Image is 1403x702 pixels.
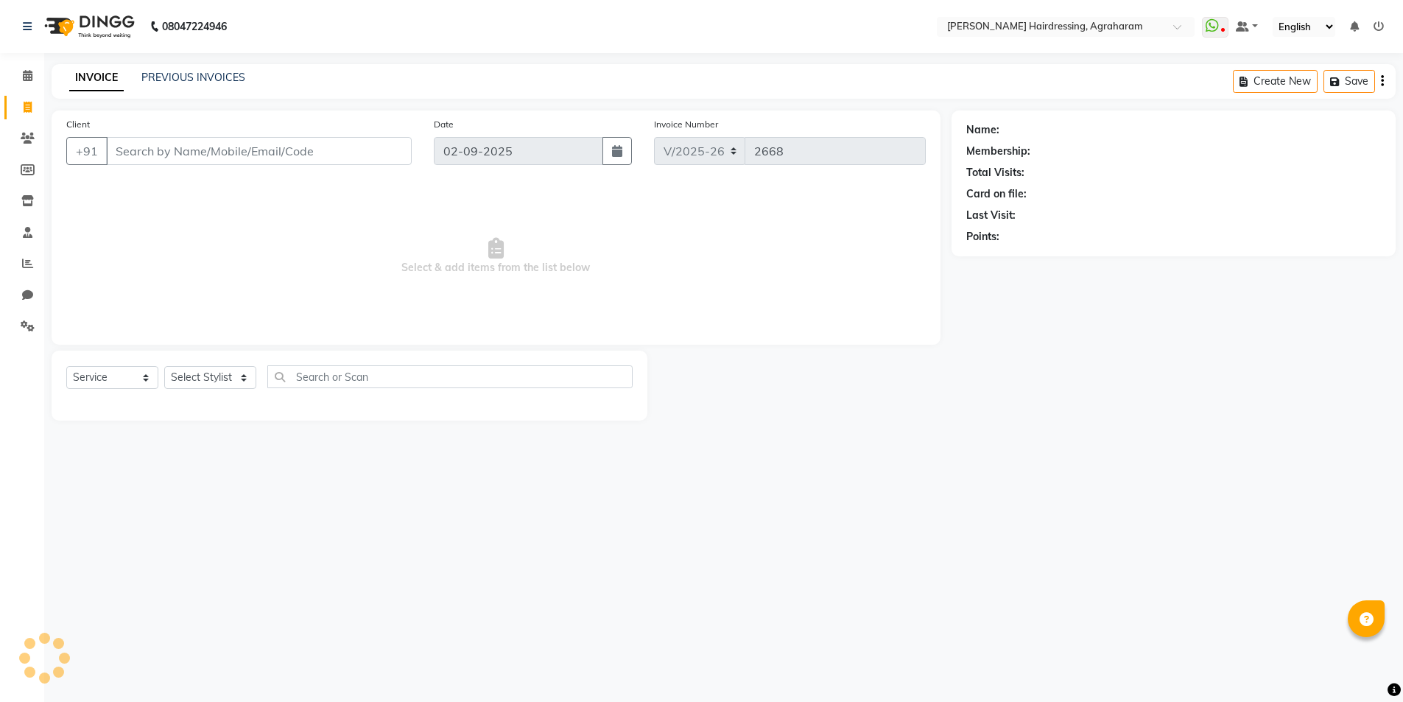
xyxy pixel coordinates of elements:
[66,118,90,131] label: Client
[434,118,454,131] label: Date
[654,118,718,131] label: Invoice Number
[966,208,1016,223] div: Last Visit:
[1233,70,1318,93] button: Create New
[66,183,926,330] span: Select & add items from the list below
[1323,70,1375,93] button: Save
[141,71,245,84] a: PREVIOUS INVOICES
[966,165,1024,180] div: Total Visits:
[66,137,108,165] button: +91
[162,6,227,47] b: 08047224946
[1341,643,1388,687] iframe: chat widget
[966,186,1027,202] div: Card on file:
[966,144,1030,159] div: Membership:
[106,137,412,165] input: Search by Name/Mobile/Email/Code
[38,6,138,47] img: logo
[966,229,999,245] div: Points:
[69,65,124,91] a: INVOICE
[267,365,633,388] input: Search or Scan
[966,122,999,138] div: Name:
